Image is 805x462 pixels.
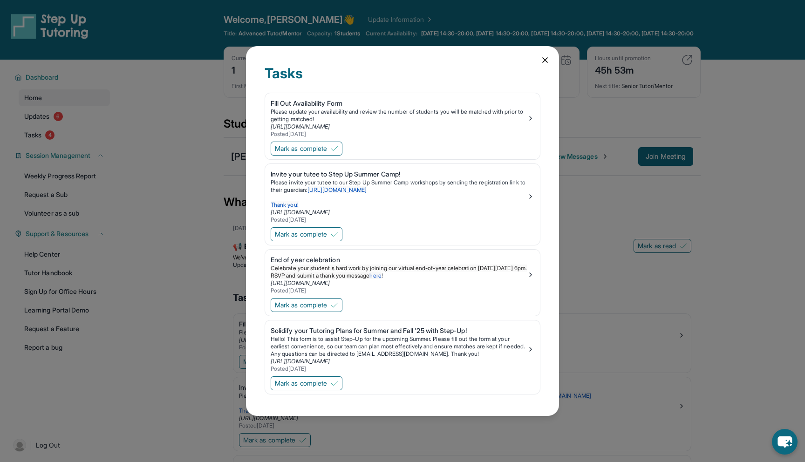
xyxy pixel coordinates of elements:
button: Mark as complete [271,142,342,156]
div: Invite your tutee to Step Up Summer Camp! [271,170,527,179]
span: Mark as complete [275,300,327,310]
div: End of year celebration [271,255,527,265]
span: Thank you! [271,201,299,208]
button: chat-button [772,429,798,455]
div: Tasks [265,65,540,93]
img: Mark as complete [331,231,338,238]
p: ! [271,265,527,279]
img: Mark as complete [331,380,338,387]
a: Solidify your Tutoring Plans for Summer and Fall '25 with Step-Up!Hello! This form is to assist S... [265,320,540,374]
a: here [369,272,381,279]
img: Mark as complete [331,301,338,309]
button: Mark as complete [271,227,342,241]
p: Hello! This form is to assist Step-Up for the upcoming Summer. Please fill out the form at your e... [271,335,527,358]
div: Solidify your Tutoring Plans for Summer and Fall '25 with Step-Up! [271,326,527,335]
img: Mark as complete [331,145,338,152]
a: [URL][DOMAIN_NAME] [307,186,367,193]
div: Please update your availability and review the number of students you will be matched with prior ... [271,108,527,123]
span: Mark as complete [275,379,327,388]
a: [URL][DOMAIN_NAME] [271,123,330,130]
a: Invite your tutee to Step Up Summer Camp!Please invite your tutee to our Step Up Summer Camp work... [265,164,540,225]
button: Mark as complete [271,298,342,312]
span: Mark as complete [275,144,327,153]
div: Posted [DATE] [271,365,527,373]
a: Fill Out Availability FormPlease update your availability and review the number of students you w... [265,93,540,140]
span: Celebrate your student's hard work by joining our virtual end-of-year celebration [DATE][DATE] 6p... [271,265,528,279]
a: [URL][DOMAIN_NAME] [271,279,330,286]
a: [URL][DOMAIN_NAME] [271,209,330,216]
span: Mark as complete [275,230,327,239]
p: Please invite your tutee to our Step Up Summer Camp workshops by sending the registration link to... [271,179,527,194]
div: Posted [DATE] [271,130,527,138]
div: Posted [DATE] [271,287,527,294]
button: Mark as complete [271,376,342,390]
div: Posted [DATE] [271,216,527,224]
div: Fill Out Availability Form [271,99,527,108]
a: [URL][DOMAIN_NAME] [271,358,330,365]
a: End of year celebrationCelebrate your student's hard work by joining our virtual end-of-year cele... [265,250,540,296]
